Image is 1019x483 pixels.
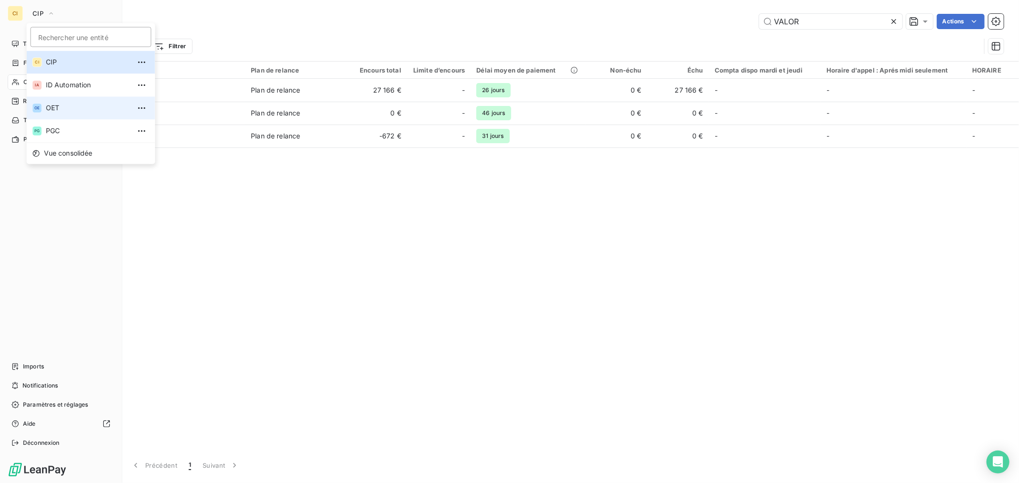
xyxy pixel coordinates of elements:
div: PG [32,126,42,136]
span: - [826,109,829,117]
div: CI [8,6,23,21]
div: Horaire d'appel : Aprés midi seulement [826,66,961,74]
span: Paiements [23,135,53,144]
span: - [972,86,975,94]
a: Aide [8,416,114,431]
td: 0 € [586,102,647,125]
td: 0 € [586,79,647,102]
span: Relances [23,97,48,105]
td: 0 € [345,102,407,125]
div: Non-échu [591,66,642,74]
div: IA [32,80,42,90]
span: - [972,109,975,117]
span: 46 jours [476,106,511,120]
td: 27 166 € [345,79,407,102]
div: Plan de relance [251,66,340,74]
div: Plan de relance [251,85,300,95]
span: - [715,132,718,140]
td: -672 € [345,125,407,147]
span: - [715,86,718,94]
span: PGC [46,126,130,136]
span: - [826,86,829,94]
button: Filtrer [148,39,192,54]
div: HORAIRE [972,66,1013,74]
span: Paramètres et réglages [23,400,88,409]
span: - [826,132,829,140]
td: 0 € [647,125,709,147]
span: 26 jours [476,83,510,97]
td: 0 € [647,102,709,125]
span: 1 [189,461,191,470]
span: Tableau de bord [23,40,67,48]
div: CI [32,57,42,67]
div: Plan de relance [251,108,300,118]
div: Délai moyen de paiement [476,66,579,74]
button: Actions [937,14,985,29]
input: placeholder [31,27,151,47]
span: Vue consolidée [44,148,93,158]
span: CIP [32,10,43,17]
span: Clients [23,78,43,86]
div: Plan de relance [251,131,300,141]
div: Échu [653,66,703,74]
span: Factures [23,59,48,67]
span: 31 jours [476,129,509,143]
span: Notifications [22,381,58,390]
div: Encours total [351,66,401,74]
span: Imports [23,362,44,371]
div: Open Intercom Messenger [987,451,1009,473]
span: - [715,109,718,117]
div: OE [32,103,42,113]
div: Limite d’encours [413,66,465,74]
span: Tâches [23,116,43,125]
button: Suivant [197,455,245,475]
span: Déconnexion [23,439,60,447]
button: 1 [183,455,197,475]
span: - [462,108,465,118]
img: Logo LeanPay [8,462,67,477]
span: - [972,132,975,140]
span: OET [46,103,130,113]
td: 27 166 € [647,79,709,102]
span: - [462,85,465,95]
button: Précédent [125,455,183,475]
input: Rechercher [759,14,902,29]
div: Compta dispo mardi et jeudi [715,66,815,74]
span: Aide [23,420,36,428]
span: ID Automation [46,80,130,90]
span: - [462,131,465,141]
span: CIP [46,57,130,67]
td: 0 € [586,125,647,147]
